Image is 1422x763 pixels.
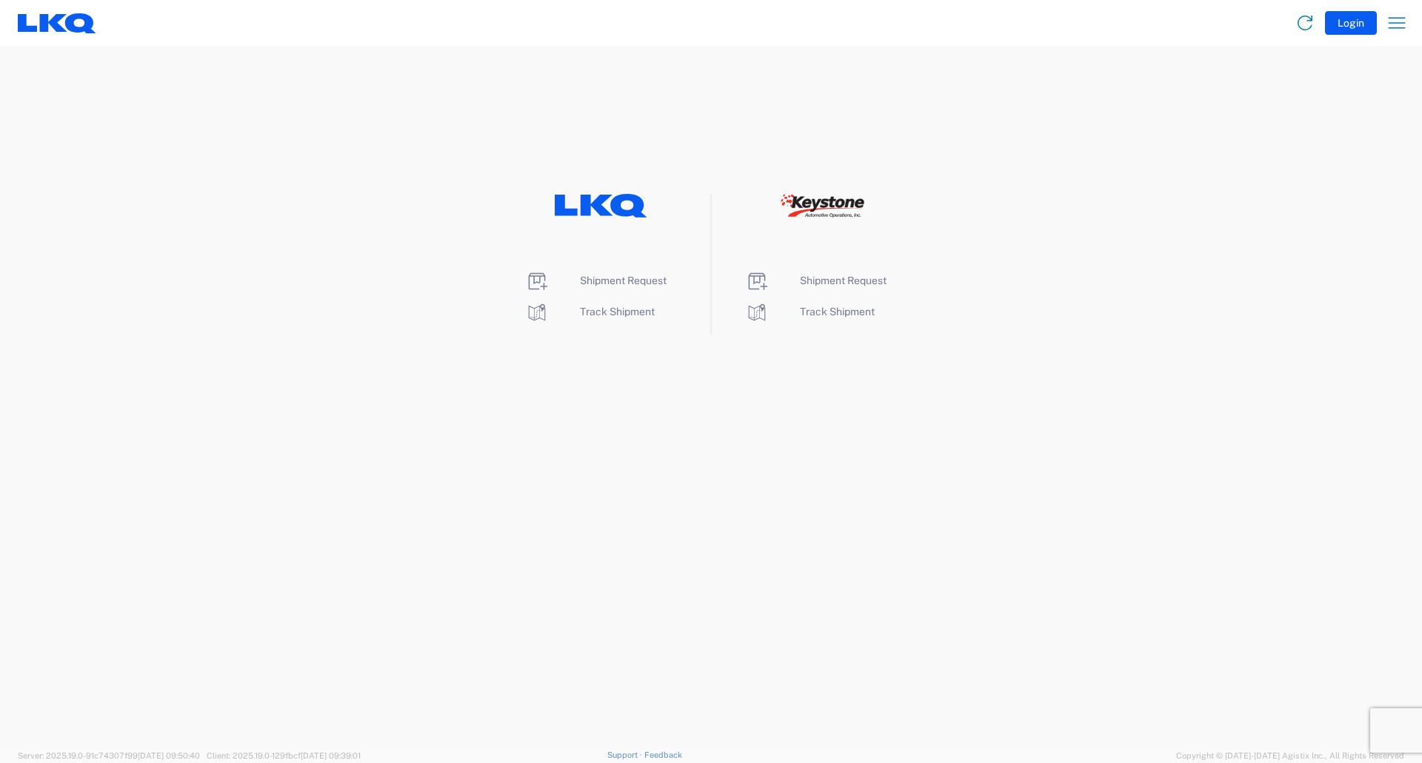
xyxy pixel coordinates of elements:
a: Feedback [644,750,682,759]
span: [DATE] 09:50:40 [138,751,200,760]
span: Track Shipment [580,306,655,317]
a: Shipment Request [745,275,887,286]
span: Shipment Request [580,275,667,286]
a: Track Shipment [745,306,875,317]
span: Copyright © [DATE]-[DATE] Agistix Inc., All Rights Reserved [1176,749,1404,762]
span: Track Shipment [800,306,875,317]
button: Login [1325,11,1377,35]
span: Server: 2025.19.0-91c74307f99 [18,751,200,760]
a: Support [607,750,644,759]
a: Shipment Request [525,275,667,286]
span: [DATE] 09:39:01 [301,751,361,760]
a: Track Shipment [525,306,655,317]
span: Client: 2025.19.0-129fbcf [207,751,361,760]
span: Shipment Request [800,275,887,286]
